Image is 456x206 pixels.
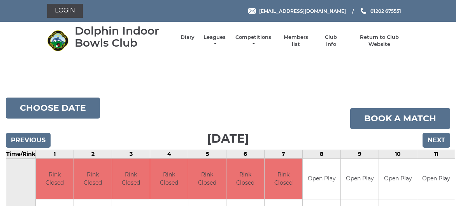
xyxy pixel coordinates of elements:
[112,159,150,199] td: Rink Closed
[320,34,342,48] a: Club Info
[6,98,100,119] button: Choose date
[379,150,417,158] td: 10
[417,150,455,158] td: 11
[6,150,36,158] td: Time/Rink
[181,34,195,41] a: Diary
[6,133,51,148] input: Previous
[265,159,302,199] td: Rink Closed
[303,150,341,158] td: 8
[202,34,227,48] a: Leagues
[423,133,450,148] input: Next
[279,34,312,48] a: Members list
[112,150,150,158] td: 3
[350,34,409,48] a: Return to Club Website
[341,159,379,199] td: Open Play
[235,34,272,48] a: Competitions
[226,159,264,199] td: Rink Closed
[36,159,74,199] td: Rink Closed
[350,108,450,129] a: Book a match
[47,4,83,18] a: Login
[303,159,340,199] td: Open Play
[259,8,346,14] span: [EMAIL_ADDRESS][DOMAIN_NAME]
[248,7,346,15] a: Email [EMAIL_ADDRESS][DOMAIN_NAME]
[188,159,226,199] td: Rink Closed
[341,150,379,158] td: 9
[248,8,256,14] img: Email
[74,159,112,199] td: Rink Closed
[150,150,188,158] td: 4
[188,150,226,158] td: 5
[150,159,188,199] td: Rink Closed
[360,7,401,15] a: Phone us 01202 675551
[265,150,303,158] td: 7
[75,25,173,49] div: Dolphin Indoor Bowls Club
[36,150,74,158] td: 1
[379,159,417,199] td: Open Play
[361,8,366,14] img: Phone us
[226,150,265,158] td: 6
[417,159,455,199] td: Open Play
[47,30,68,51] img: Dolphin Indoor Bowls Club
[74,150,112,158] td: 2
[370,8,401,14] span: 01202 675551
